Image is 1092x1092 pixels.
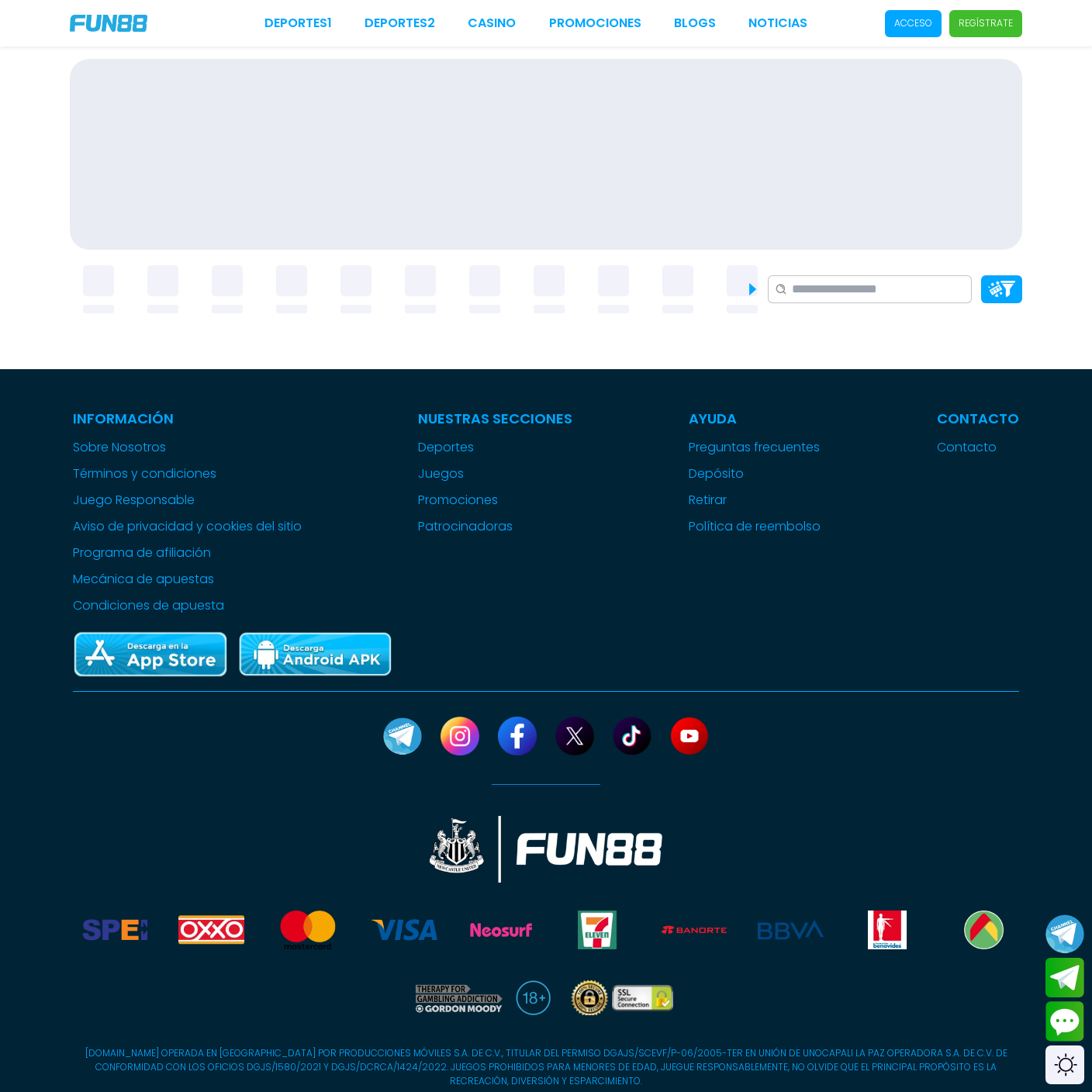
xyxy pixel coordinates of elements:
[951,911,1016,949] img: Bodegaaurrera
[73,570,302,589] a: Mecánica de apuestas
[937,438,1019,457] a: Contacto
[1045,958,1084,998] button: Join telegram
[413,980,503,1015] a: Read more about Gambling Therapy
[82,911,147,949] img: Spei
[418,517,572,536] a: Patrocinadoras
[937,408,1019,429] p: Contacto
[418,408,572,429] p: Nuestras Secciones
[468,14,516,33] a: CASINO
[418,438,572,457] a: Deportes
[689,438,821,457] a: Preguntas frecuentes
[855,911,920,949] img: Benavides
[566,980,679,1015] img: SSL
[418,491,572,510] a: Promociones
[689,491,821,510] a: Retirar
[237,631,392,679] img: Play Store
[371,911,437,949] img: Visa
[689,517,821,536] a: Política de reembolso
[413,980,503,1015] img: therapy for gaming addiction gordon moody
[418,465,464,483] button: Juegos
[516,980,551,1015] img: 18 plus
[468,911,534,949] img: Neosurf
[959,16,1013,30] p: Regístrate
[894,16,932,30] p: Acceso
[674,14,716,33] a: BLOGS
[178,911,244,949] img: Oxxo
[565,911,630,949] img: Seven Eleven
[73,631,228,679] img: App Store
[73,408,302,429] p: Información
[73,517,302,536] a: Aviso de privacidad y cookies del sitio
[264,14,332,33] a: Deportes1
[365,14,435,33] a: Deportes2
[73,544,302,562] a: Programa de afiliación
[1045,1001,1084,1042] button: Contact customer service
[748,14,807,33] a: NOTICIAS
[430,816,662,883] img: New Castle
[73,438,302,457] a: Sobre Nosotros
[70,15,147,32] img: Company Logo
[662,911,727,949] img: Banorte
[689,465,821,483] a: Depósito
[1045,914,1084,954] button: Join telegram channel
[275,911,340,949] img: Mastercard
[689,408,821,429] p: Ayuda
[758,911,823,949] img: BBVA
[988,281,1015,297] img: Platform Filter
[73,465,302,483] a: Términos y condiciones
[73,596,302,615] a: Condiciones de apuesta
[73,1046,1019,1088] p: [DOMAIN_NAME] OPERADA EN [GEOGRAPHIC_DATA] POR PRODUCCIONES MÓVILES S.A. DE C.V., TITULAR DEL PER...
[1045,1045,1084,1084] div: Switch theme
[549,14,641,33] a: Promociones
[73,491,302,510] a: Juego Responsable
